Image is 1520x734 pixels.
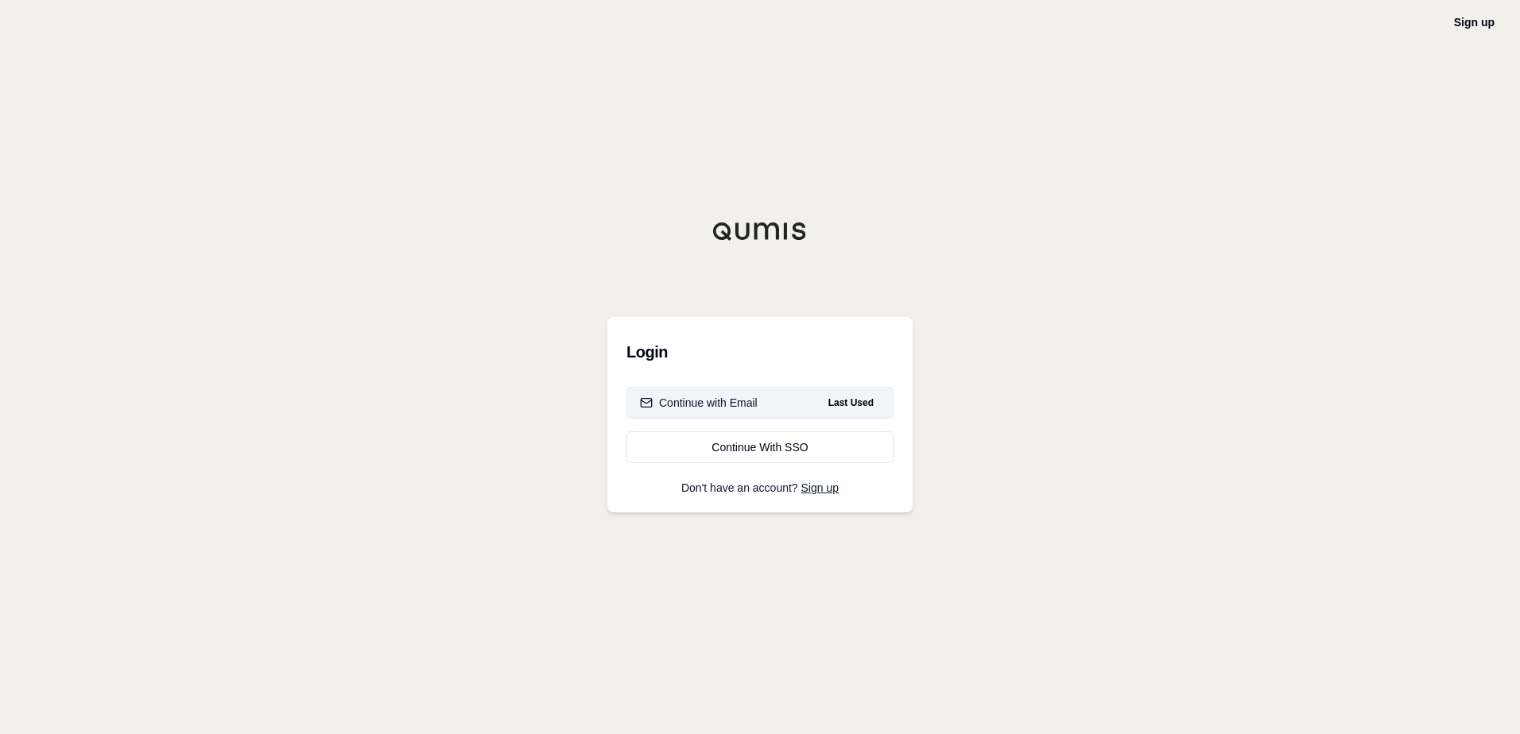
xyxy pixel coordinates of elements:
[626,482,894,493] p: Don't have an account?
[626,336,894,368] h3: Login
[712,222,808,241] img: Qumis
[801,481,839,494] a: Sign up
[626,387,894,419] button: Continue with EmailLast Used
[640,395,758,411] div: Continue with Email
[1454,16,1495,29] a: Sign up
[822,393,880,412] span: Last Used
[640,439,880,455] div: Continue With SSO
[626,431,894,463] a: Continue With SSO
